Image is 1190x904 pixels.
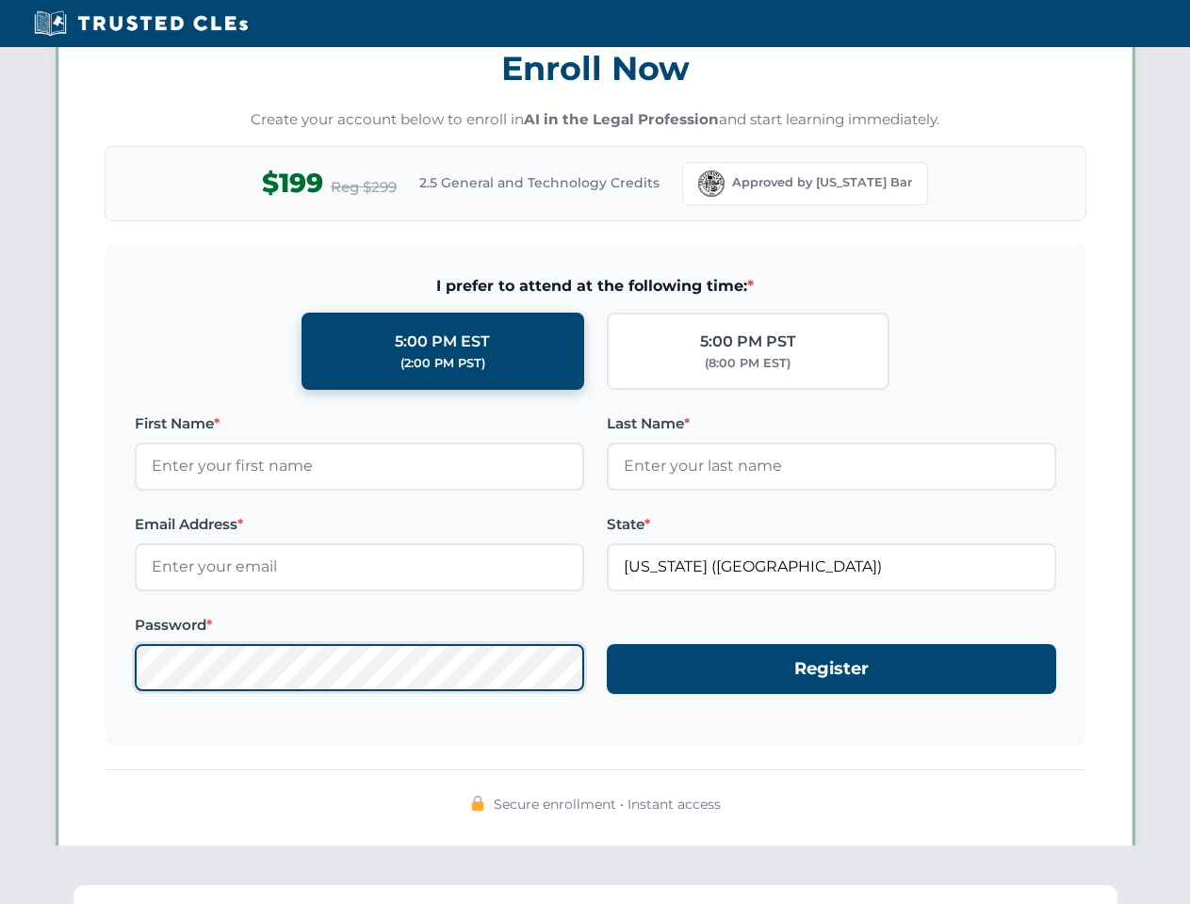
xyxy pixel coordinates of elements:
[607,443,1056,490] input: Enter your last name
[395,330,490,354] div: 5:00 PM EST
[135,274,1056,299] span: I prefer to attend at the following time:
[400,354,485,373] div: (2:00 PM PST)
[262,162,323,204] span: $199
[607,543,1056,590] input: Florida (FL)
[607,513,1056,536] label: State
[135,543,584,590] input: Enter your email
[135,443,584,490] input: Enter your first name
[607,412,1056,435] label: Last Name
[331,176,397,199] span: Reg $299
[470,796,485,811] img: 🔒
[705,354,791,373] div: (8:00 PM EST)
[607,644,1056,694] button: Register
[135,513,584,536] label: Email Address
[28,9,253,38] img: Trusted CLEs
[494,794,721,815] span: Secure enrollment • Instant access
[105,109,1086,131] p: Create your account below to enroll in and start learning immediately.
[135,412,584,435] label: First Name
[698,170,725,197] img: Florida Bar
[135,614,584,637] label: Password
[524,110,719,128] strong: AI in the Legal Profession
[700,330,796,354] div: 5:00 PM PST
[732,173,912,192] span: Approved by [US_STATE] Bar
[419,172,660,193] span: 2.5 General and Technology Credits
[105,39,1086,98] h3: Enroll Now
